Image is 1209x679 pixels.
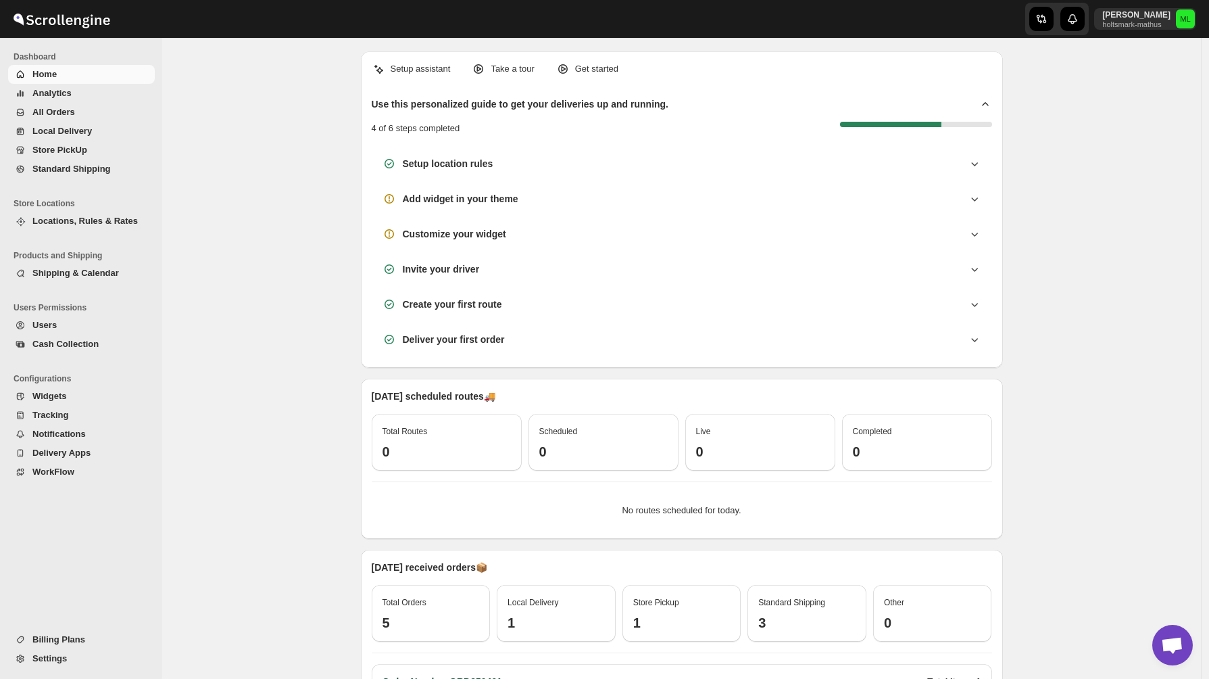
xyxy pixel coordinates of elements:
button: Shipping & Calendar [8,264,155,283]
span: Settings [32,653,67,663]
h3: Invite your driver [403,262,480,276]
button: WorkFlow [8,463,155,482]
button: Billing Plans [8,630,155,649]
span: Store PickUp [32,145,87,155]
p: [PERSON_NAME] [1102,9,1170,20]
span: Scheduled [539,427,578,436]
span: Local Delivery [508,598,558,607]
span: Total Routes [383,427,428,436]
span: All Orders [32,107,75,117]
button: Cash Collection [8,335,155,354]
p: Take a tour [491,62,534,76]
span: Store Pickup [633,598,679,607]
span: Local Delivery [32,126,92,136]
button: Widgets [8,387,155,406]
h3: Customize your widget [403,227,506,241]
span: Billing Plans [32,634,85,645]
button: Analytics [8,84,155,103]
span: Users Permissions [14,302,155,313]
button: Home [8,65,155,84]
button: Locations, Rules & Rates [8,212,155,231]
h3: 0 [539,444,668,460]
span: Shipping & Calendar [32,268,119,278]
span: Configurations [14,373,155,384]
h3: 5 [383,615,480,631]
h3: 3 [758,615,856,631]
span: Live [696,427,711,436]
span: Analytics [32,88,72,98]
img: ScrollEngine [11,2,112,36]
button: Settings [8,649,155,668]
span: Standard Shipping [32,164,111,174]
h3: Setup location rules [403,157,493,170]
h3: 0 [884,615,981,631]
p: Setup assistant [391,62,451,76]
h3: 0 [383,444,511,460]
span: Tracking [32,410,68,420]
button: Tracking [8,406,155,425]
h2: Use this personalized guide to get your deliveries up and running. [372,97,669,111]
p: [DATE] received orders 📦 [372,561,992,574]
span: Other [884,598,904,607]
span: Standard Shipping [758,598,825,607]
h3: 1 [508,615,605,631]
button: User menu [1094,8,1196,30]
p: Get started [575,62,618,76]
span: Users [32,320,57,330]
h3: 0 [853,444,981,460]
span: Store Locations [14,198,155,209]
button: Delivery Apps [8,444,155,463]
span: Locations, Rules & Rates [32,216,138,226]
h3: 1 [633,615,731,631]
div: Open chat [1152,625,1193,665]
span: Widgets [32,391,66,401]
h3: Create your first route [403,298,502,311]
p: No routes scheduled for today. [383,504,981,517]
h3: Add widget in your theme [403,192,518,206]
span: Dashboard [14,51,155,62]
button: Notifications [8,425,155,444]
h3: Deliver your first order [403,333,505,346]
span: Notifications [32,429,86,439]
button: Users [8,316,155,335]
button: All Orders [8,103,155,122]
span: Home [32,69,57,79]
p: 4 of 6 steps completed [372,122,460,135]
text: ML [1180,15,1191,23]
span: Products and Shipping [14,250,155,261]
span: Cash Collection [32,339,99,349]
p: holtsmark-mathus [1102,20,1170,28]
span: Michael Lunga [1176,9,1195,28]
h3: 0 [696,444,824,460]
span: Delivery Apps [32,448,91,458]
span: Total Orders [383,598,426,607]
p: [DATE] scheduled routes 🚚 [372,390,992,403]
span: Completed [853,427,892,436]
span: WorkFlow [32,467,74,477]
